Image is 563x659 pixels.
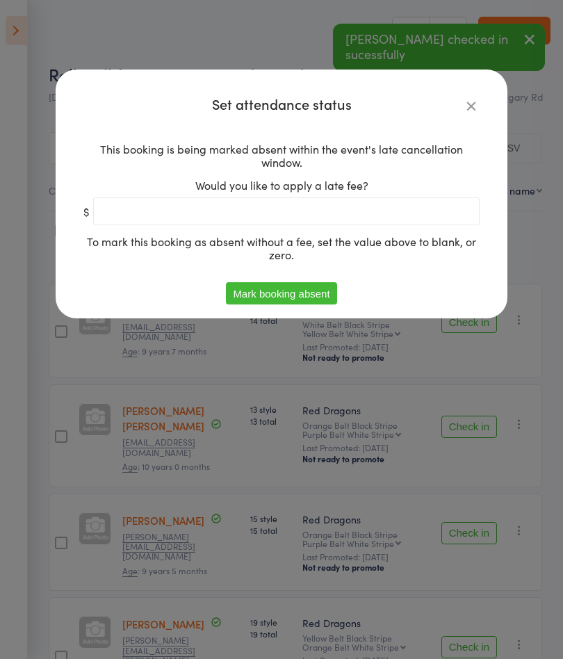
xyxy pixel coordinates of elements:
a: Close [463,97,480,114]
div: Would you like to apply a late fee? [83,179,480,192]
h4: Set attendance status [83,97,480,111]
span: $ [83,205,90,218]
div: To mark this booking as absent without a fee, set the value above to blank, or zero. [83,235,480,261]
button: Mark booking absent [226,282,336,304]
div: This booking is being marked absent within the event's late cancellation window. [83,143,480,169]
